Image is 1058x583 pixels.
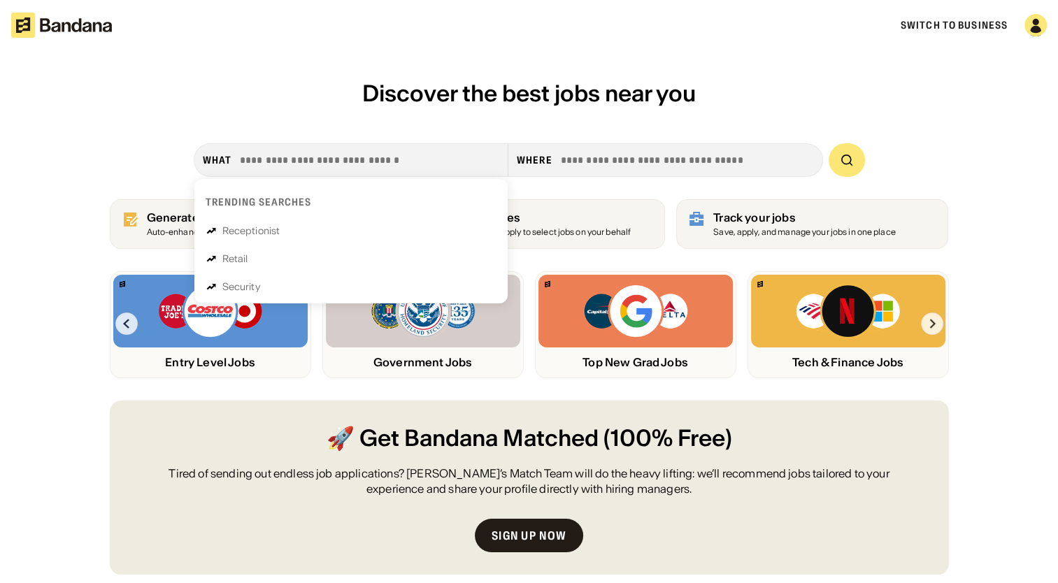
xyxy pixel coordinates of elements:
[203,154,231,166] div: what
[322,271,524,378] a: Bandana logoFBI, DHS, MWRD logosGovernment Jobs
[901,19,1008,31] a: Switch to Business
[545,281,550,287] img: Bandana logo
[370,283,476,339] img: FBI, DHS, MWRD logos
[147,228,324,237] div: Auto-enhance your resume to land interviews
[713,211,896,224] div: Track your jobs
[110,199,382,249] a: Generate resume (100% free)Auto-enhance your resume to land interviews
[362,79,696,108] span: Discover the best jobs near you
[582,283,689,339] img: Capital One, Google, Delta logos
[475,519,583,552] a: Sign up now
[326,356,520,369] div: Government Jobs
[120,281,125,287] img: Bandana logo
[11,13,112,38] img: Bandana logotype
[393,199,665,249] a: Get job matches Allow Bandana to apply to select jobs on your behalf
[921,312,943,335] img: Right Arrow
[517,154,552,166] div: Where
[115,312,138,335] img: Left Arrow
[143,466,915,497] div: Tired of sending out endless job applications? [PERSON_NAME]’s Match Team will do the heavy lifti...
[757,281,763,287] img: Bandana logo
[430,228,631,237] div: Allow Bandana to apply to select jobs on your behalf
[222,282,261,291] div: Security
[713,228,896,237] div: Save, apply, and manage your jobs in one place
[222,226,280,236] div: Receptionist
[676,199,948,249] a: Track your jobs Save, apply, and manage your jobs in one place
[603,423,732,454] span: (100% Free)
[222,254,248,264] div: Retail
[492,530,566,541] div: Sign up now
[748,271,949,378] a: Bandana logoBank of America, Netflix, Microsoft logosTech & Finance Jobs
[430,211,631,224] div: Get job matches
[206,196,312,208] div: Trending searches
[795,283,901,339] img: Bank of America, Netflix, Microsoft logos
[535,271,736,378] a: Bandana logoCapital One, Google, Delta logosTop New Grad Jobs
[327,423,599,454] span: 🚀 Get Bandana Matched
[538,356,733,369] div: Top New Grad Jobs
[110,271,311,378] a: Bandana logoTrader Joe’s, Costco, Target logosEntry Level Jobs
[147,211,324,224] div: Generate resume
[113,356,308,369] div: Entry Level Jobs
[157,283,264,339] img: Trader Joe’s, Costco, Target logos
[751,356,945,369] div: Tech & Finance Jobs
